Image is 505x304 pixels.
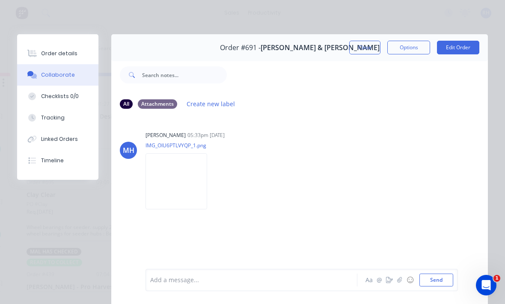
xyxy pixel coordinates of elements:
div: Order details [41,50,77,57]
button: Aa [364,275,374,285]
button: Collaborate [17,64,98,86]
div: MH [123,145,134,155]
span: [PERSON_NAME] & [PERSON_NAME] [261,44,380,52]
button: Linked Orders [17,128,98,150]
button: Edit Order [437,41,479,54]
iframe: Intercom live chat [476,275,496,295]
button: Checklists 0/0 [17,86,98,107]
div: 05:33pm [DATE] [187,131,225,139]
div: [PERSON_NAME] [146,131,186,139]
button: Options [387,41,430,54]
button: Create new label [182,98,240,110]
button: @ [374,275,384,285]
span: Order #691 - [220,44,261,52]
div: Tracking [41,114,65,122]
button: Timeline [17,150,98,171]
div: All [120,99,133,109]
span: 1 [493,275,500,282]
button: Order details [17,43,98,64]
button: ☺ [405,275,415,285]
div: Timeline [41,157,64,164]
button: Tracking [17,107,98,128]
div: Checklists 0/0 [41,92,79,100]
input: Search notes... [142,66,227,83]
p: IMG_OIU6PTLVYQP_1.png [146,142,216,149]
button: Close [349,41,380,54]
div: Linked Orders [41,135,78,143]
div: Collaborate [41,71,75,79]
div: Attachments [138,99,177,109]
button: Send [419,274,453,286]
